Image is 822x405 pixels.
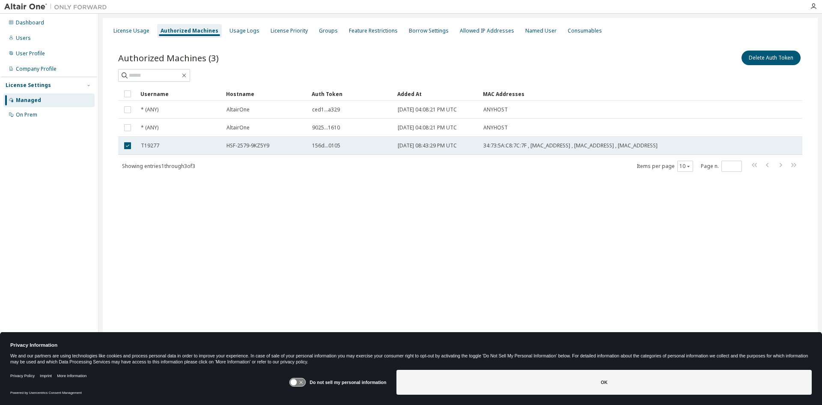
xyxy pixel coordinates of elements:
div: Authorized Machines [161,27,218,34]
span: Showing entries 1 through 3 of 3 [122,162,195,170]
div: User Profile [16,50,45,57]
span: 156d...0105 [312,142,340,149]
div: Feature Restrictions [349,27,398,34]
div: On Prem [16,111,37,118]
div: MAC Addresses [483,87,712,101]
span: * (ANY) [141,124,158,131]
span: [DATE] 08:43:29 PM UTC [398,142,457,149]
span: ANYHOST [483,124,508,131]
span: * (ANY) [141,106,158,113]
button: Delete Auth Token [742,51,801,65]
span: ANYHOST [483,106,508,113]
div: Dashboard [16,19,44,26]
span: ced1...a329 [312,106,340,113]
div: License Priority [271,27,308,34]
img: Altair One [4,3,111,11]
div: Named User [525,27,557,34]
span: AltairOne [226,124,250,131]
div: Borrow Settings [409,27,449,34]
span: 34:73:5A:C8:7C:7F , [MAC_ADDRESS] , [MAC_ADDRESS] , [MAC_ADDRESS] [483,142,658,149]
div: Auth Token [312,87,390,101]
button: 10 [679,163,691,170]
div: License Usage [113,27,149,34]
span: 9025...1610 [312,124,340,131]
span: AltairOne [226,106,250,113]
span: Authorized Machines (3) [118,52,219,64]
div: Company Profile [16,66,57,72]
div: Hostname [226,87,305,101]
div: Managed [16,97,41,104]
span: [DATE] 04:08:21 PM UTC [398,124,457,131]
span: T19277 [141,142,159,149]
div: Username [140,87,219,101]
div: Consumables [568,27,602,34]
div: Users [16,35,31,42]
span: HSF-2579-9KZ5Y9 [226,142,269,149]
span: [DATE] 04:08:21 PM UTC [398,106,457,113]
span: Items per page [637,161,693,172]
span: Page n. [701,161,742,172]
div: Groups [319,27,338,34]
div: Added At [397,87,476,101]
div: Usage Logs [229,27,259,34]
div: License Settings [6,82,51,89]
div: Allowed IP Addresses [460,27,514,34]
